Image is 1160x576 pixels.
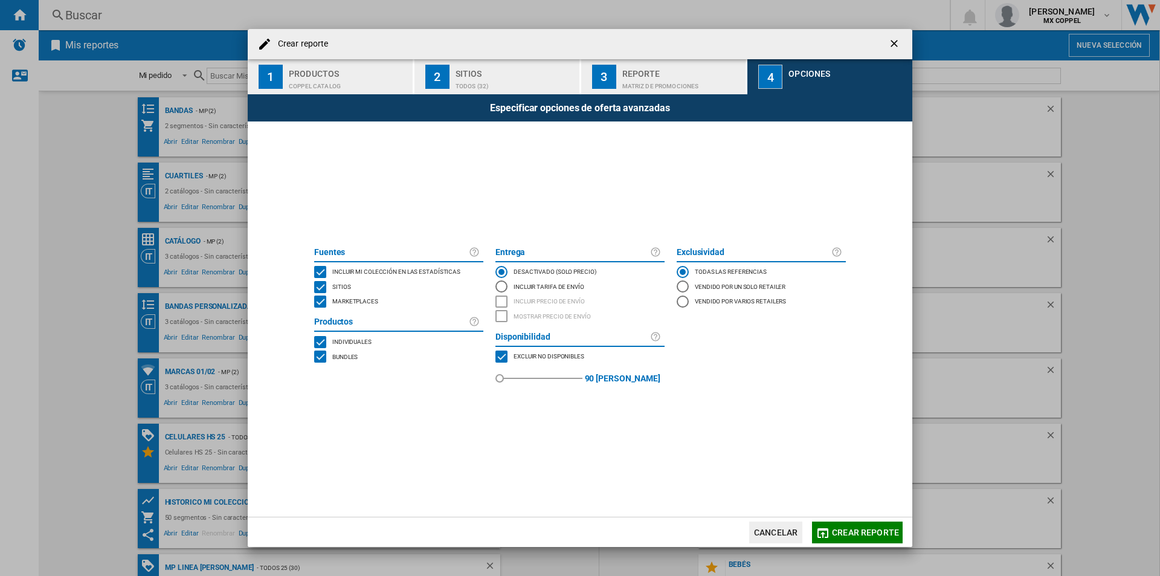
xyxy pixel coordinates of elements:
span: Incluir mi colección en las estadísticas [332,267,460,275]
span: Incluir precio de envío [514,296,585,305]
md-checkbox: INCLUDE MY SITE [314,265,483,280]
label: Disponibilidad [495,330,650,345]
span: Individuales [332,337,372,345]
div: 1 [259,65,283,89]
ng-md-icon: getI18NText('BUTTONS.CLOSE_DIALOG') [888,37,903,52]
label: Entrega [495,245,650,260]
label: Fuentes [314,245,469,260]
span: Sitios [332,282,350,290]
md-checkbox: SITES [314,279,483,294]
div: Especificar opciones de oferta avanzadas [248,94,912,121]
md-checkbox: INCLUDE DELIVERY PRICE [495,294,665,309]
md-radio-button: Vendido por varios retailers [677,294,846,309]
div: Reporte [622,64,741,77]
label: Productos [314,315,469,329]
md-slider: red [500,364,582,393]
button: Crear reporte [812,522,903,543]
div: Todos (32) [456,77,575,89]
span: Excluir no disponibles [514,351,584,360]
div: Coppel catalog [289,77,408,89]
md-checkbox: SINGLE [314,334,483,349]
button: 4 Opciones [747,59,912,94]
button: 1 Productos Coppel catalog [248,59,414,94]
button: Cancelar [749,522,802,543]
div: 3 [592,65,616,89]
md-radio-button: Vendido por un solo retailer [677,279,846,294]
md-checkbox: BUNDLES [314,349,483,364]
div: Productos [289,64,408,77]
md-radio-button: DESACTIVADO (solo precio) [495,265,665,279]
button: getI18NText('BUTTONS.CLOSE_DIALOG') [883,32,907,56]
button: 2 Sitios Todos (32) [414,59,581,94]
div: Matriz de PROMOCIONES [622,77,741,89]
div: 2 [425,65,449,89]
md-checkbox: MARKETPLACES [314,294,483,309]
label: Exclusividad [677,245,831,260]
md-checkbox: SHOW DELIVERY PRICE [495,309,665,324]
div: 4 [758,65,782,89]
button: 3 Reporte Matriz de PROMOCIONES [581,59,747,94]
span: Crear reporte [832,528,899,537]
md-radio-button: Todas las referencias [677,265,846,279]
div: Sitios [456,64,575,77]
label: 90 [PERSON_NAME] [585,364,660,393]
span: Mostrar precio de envío [514,311,591,320]
md-radio-button: Incluir tarifa de envío [495,279,665,294]
span: Bundles [332,352,358,360]
md-checkbox: MARKETPLACES [495,349,665,364]
h4: Crear reporte [272,38,328,50]
span: Marketplaces [332,296,378,305]
div: Opciones [788,64,907,77]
